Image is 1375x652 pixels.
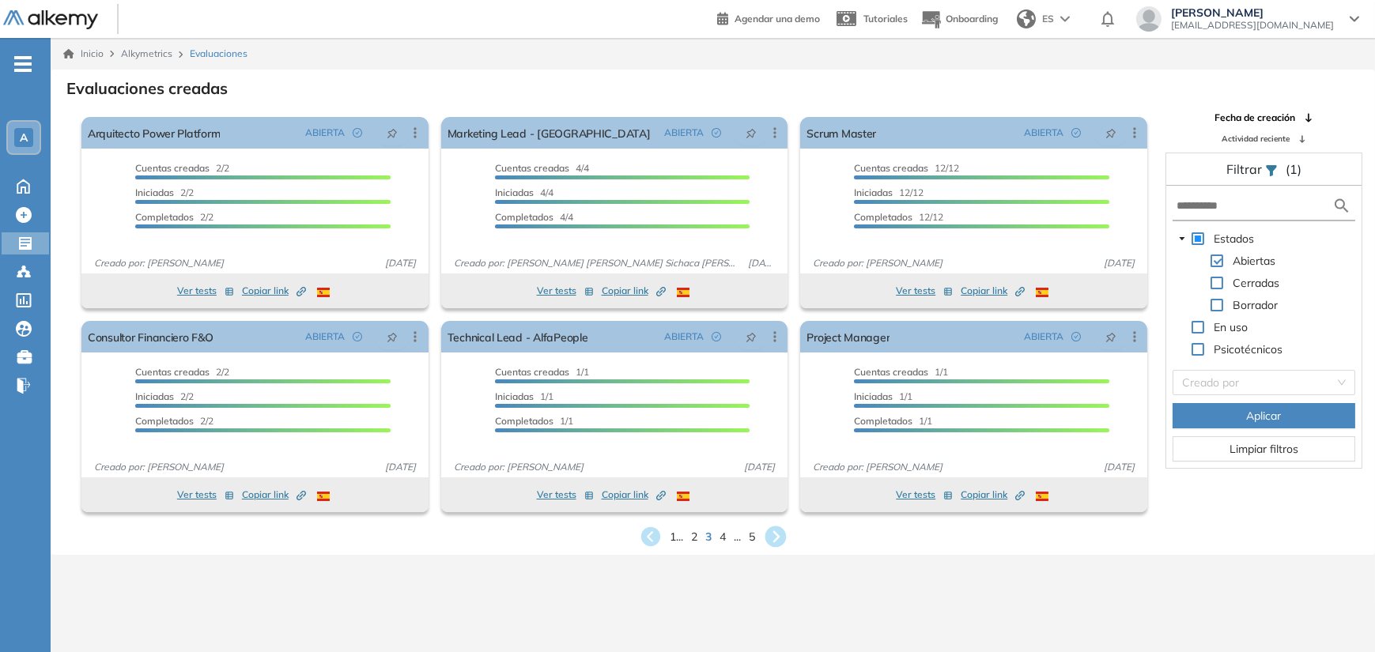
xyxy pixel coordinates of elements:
[854,390,912,402] span: 1/1
[735,13,820,24] span: Agendar una demo
[1042,12,1054,26] span: ES
[1214,320,1248,334] span: En uso
[854,187,893,198] span: Iniciadas
[735,529,742,545] span: ...
[135,162,229,174] span: 2/2
[135,415,194,427] span: Completados
[854,366,948,378] span: 1/1
[242,485,306,504] button: Copiar link
[854,187,924,198] span: 12/12
[806,117,876,149] a: Scrum Master
[712,128,721,138] span: check-circle
[135,366,210,378] span: Cuentas creadas
[305,330,345,344] span: ABIERTA
[806,256,949,270] span: Creado por: [PERSON_NAME]
[177,485,234,504] button: Ver tests
[717,8,820,27] a: Agendar una demo
[1233,254,1275,268] span: Abiertas
[353,332,362,341] span: check-circle
[495,366,569,378] span: Cuentas creadas
[671,529,684,545] span: 1 ...
[495,211,573,223] span: 4/4
[379,256,422,270] span: [DATE]
[961,488,1025,502] span: Copiar link
[190,47,247,61] span: Evaluaciones
[1105,126,1116,139] span: pushpin
[387,126,398,139] span: pushpin
[854,366,928,378] span: Cuentas creadas
[448,460,590,474] span: Creado por: [PERSON_NAME]
[720,529,727,545] span: 4
[961,284,1025,298] span: Copiar link
[305,126,345,140] span: ABIERTA
[495,187,534,198] span: Iniciadas
[750,529,756,545] span: 5
[961,281,1025,300] button: Copiar link
[1214,342,1282,356] span: Psicotécnicos
[1233,298,1278,312] span: Borrador
[495,162,589,174] span: 4/4
[602,281,666,300] button: Copiar link
[448,256,742,270] span: Creado por: [PERSON_NAME] [PERSON_NAME] Sichaca [PERSON_NAME]
[20,131,28,144] span: A
[664,330,704,344] span: ABIERTA
[88,256,230,270] span: Creado por: [PERSON_NAME]
[242,488,306,502] span: Copiar link
[495,390,553,402] span: 1/1
[602,284,666,298] span: Copiar link
[1226,161,1265,177] span: Filtrar
[135,366,229,378] span: 2/2
[135,415,213,427] span: 2/2
[387,330,398,343] span: pushpin
[863,13,908,24] span: Tutoriales
[63,47,104,61] a: Inicio
[242,284,306,298] span: Copiar link
[746,330,757,343] span: pushpin
[1230,273,1282,292] span: Cerradas
[664,126,704,140] span: ABIERTA
[135,187,194,198] span: 2/2
[602,488,666,502] span: Copiar link
[3,10,98,30] img: Logo
[1024,126,1063,140] span: ABIERTA
[806,321,890,352] a: Project Manager
[854,211,943,223] span: 12/12
[1097,256,1141,270] span: [DATE]
[961,485,1025,504] button: Copiar link
[448,321,588,352] a: Technical Lead - AlfaPeople
[1230,296,1281,315] span: Borrador
[1222,133,1290,145] span: Actividad reciente
[495,162,569,174] span: Cuentas creadas
[1094,120,1128,145] button: pushpin
[1230,251,1279,270] span: Abiertas
[177,281,234,300] button: Ver tests
[317,288,330,297] img: ESP
[692,529,698,545] span: 2
[896,281,953,300] button: Ver tests
[806,460,949,474] span: Creado por: [PERSON_NAME]
[135,187,174,198] span: Iniciadas
[1036,492,1048,501] img: ESP
[1060,16,1070,22] img: arrow
[746,126,757,139] span: pushpin
[1024,330,1063,344] span: ABIERTA
[1230,440,1298,458] span: Limpiar filtros
[854,211,912,223] span: Completados
[495,390,534,402] span: Iniciadas
[537,281,594,300] button: Ver tests
[375,120,410,145] button: pushpin
[375,324,410,349] button: pushpin
[1173,403,1355,428] button: Aplicar
[379,460,422,474] span: [DATE]
[712,332,721,341] span: check-circle
[1247,407,1282,424] span: Aplicar
[1105,330,1116,343] span: pushpin
[14,62,32,66] i: -
[1097,460,1141,474] span: [DATE]
[1017,9,1036,28] img: world
[448,117,651,149] a: Marketing Lead - [GEOGRAPHIC_DATA]
[66,79,228,98] h3: Evaluaciones creadas
[495,187,553,198] span: 4/4
[946,13,998,24] span: Onboarding
[1215,111,1296,125] span: Fecha de creación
